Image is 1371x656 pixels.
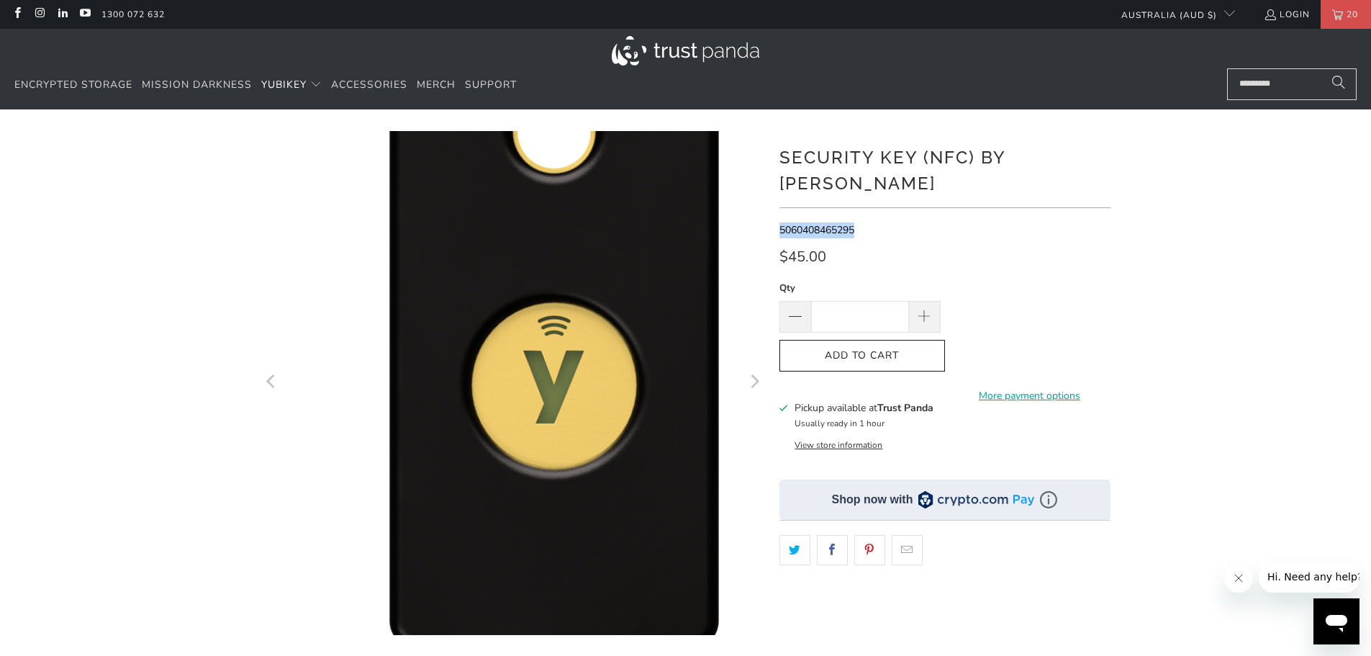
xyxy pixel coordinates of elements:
span: Add to Cart [795,350,930,362]
small: Usually ready in 1 hour [795,418,884,429]
a: More payment options [949,388,1110,404]
a: Trust Panda Australia on YouTube [78,9,91,20]
iframe: Button to launch messaging window [1313,598,1359,644]
a: Encrypted Storage [14,68,132,102]
a: Login [1264,6,1310,22]
button: Add to Cart [779,340,945,372]
h3: Pickup available at [795,400,933,415]
a: Email this to a friend [892,535,923,565]
a: Accessories [331,68,407,102]
button: View store information [795,439,882,451]
a: Share this on Twitter [779,535,810,565]
input: Search... [1227,68,1357,100]
span: $45.00 [779,247,826,266]
a: Mission Darkness [142,68,252,102]
label: Qty [779,280,941,296]
span: 5060408465295 [779,223,854,237]
span: Merch [417,78,456,91]
span: Support [465,78,517,91]
button: Next [743,131,766,635]
iframe: Close message [1224,564,1253,593]
a: Support [465,68,517,102]
a: Trust Panda Australia on LinkedIn [56,9,68,20]
span: Mission Darkness [142,78,252,91]
span: YubiKey [261,78,307,91]
button: Previous [261,131,284,635]
a: Trust Panda Australia on Instagram [33,9,45,20]
button: Search [1321,68,1357,100]
iframe: Reviews Widget [779,590,1110,638]
h1: Security Key (NFC) by [PERSON_NAME] [779,142,1110,197]
span: Hi. Need any help? [9,10,104,22]
summary: YubiKey [261,68,322,102]
nav: Translation missing: en.navigation.header.main_nav [14,68,517,102]
a: Share this on Pinterest [854,535,885,565]
div: Shop now with [832,492,913,508]
a: Trust Panda Australia on Facebook [11,9,23,20]
span: Encrypted Storage [14,78,132,91]
span: Accessories [331,78,407,91]
img: Trust Panda Australia [612,36,759,66]
a: Share this on Facebook [817,535,848,565]
a: 1300 072 632 [101,6,165,22]
b: Trust Panda [877,401,933,415]
iframe: Message from company [1259,561,1359,593]
a: Merch [417,68,456,102]
a: Security Key (NFC) by Yubico - Trust Panda [261,131,765,635]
